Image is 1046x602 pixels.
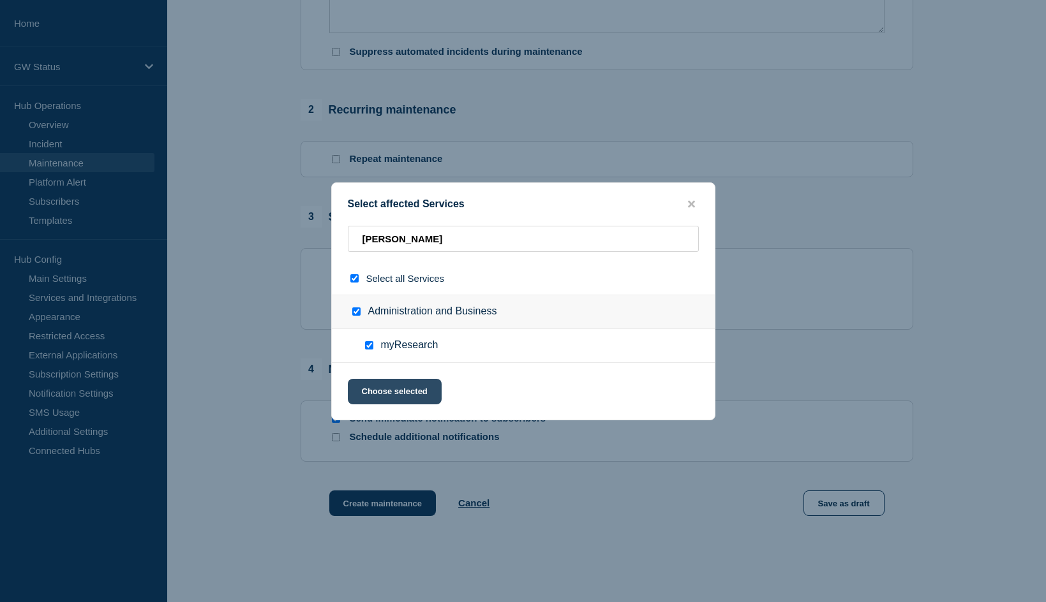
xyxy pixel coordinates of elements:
[366,273,445,284] span: Select all Services
[348,379,442,404] button: Choose selected
[684,198,699,210] button: close button
[348,226,699,252] input: Search
[352,307,361,316] input: Administration and Business checkbox
[381,339,438,352] span: myResearch
[365,341,373,349] input: myResearch checkbox
[350,274,359,283] input: select all checkbox
[332,295,715,329] div: Administration and Business
[332,198,715,210] div: Select affected Services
